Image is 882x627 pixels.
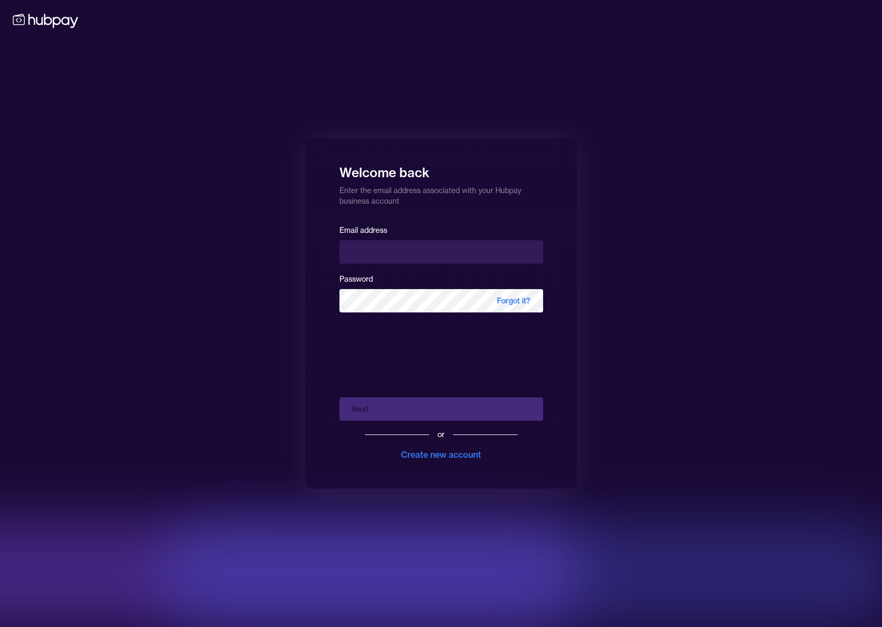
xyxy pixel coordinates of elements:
[484,289,543,312] span: Forgot it?
[438,429,444,440] div: or
[401,448,481,461] div: Create new account
[339,158,543,181] h1: Welcome back
[339,225,387,235] label: Email address
[339,274,373,284] label: Password
[339,181,543,206] p: Enter the email address associated with your Hubpay business account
